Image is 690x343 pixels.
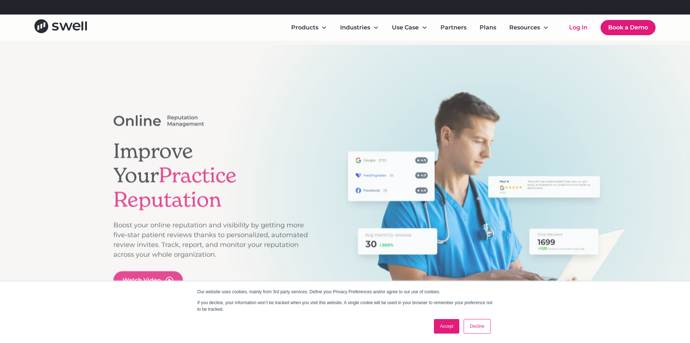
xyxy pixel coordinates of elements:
[503,20,555,35] div: Resources
[474,20,502,35] a: Plans
[34,19,87,36] a: home
[434,319,460,334] a: Accept
[291,23,318,32] div: Products
[113,162,237,212] span: Practice Reputation
[113,220,308,260] p: Boost your online reputation and visibility by getting more five-star patient reviews thanks to p...
[464,319,490,334] a: Decline
[392,23,419,32] div: Use Case
[333,90,642,311] img: Illustration
[386,20,433,35] div: Use Case
[340,23,370,32] div: Industries
[285,20,333,35] div: Products
[197,289,493,295] p: Our website uses cookies, mainly from 3rd party services. Define your Privacy Preferences and/or ...
[122,276,161,285] div: Watch Video
[197,299,493,313] p: If you decline, your information won’t be tracked when you visit this website. A single cookie wi...
[113,139,308,212] h1: Improve Your
[601,20,656,35] a: Book a Demo
[435,20,472,35] a: Partners
[334,20,385,35] div: Industries
[509,23,540,32] div: Resources
[562,20,595,35] a: Log In
[113,271,183,289] a: open lightbox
